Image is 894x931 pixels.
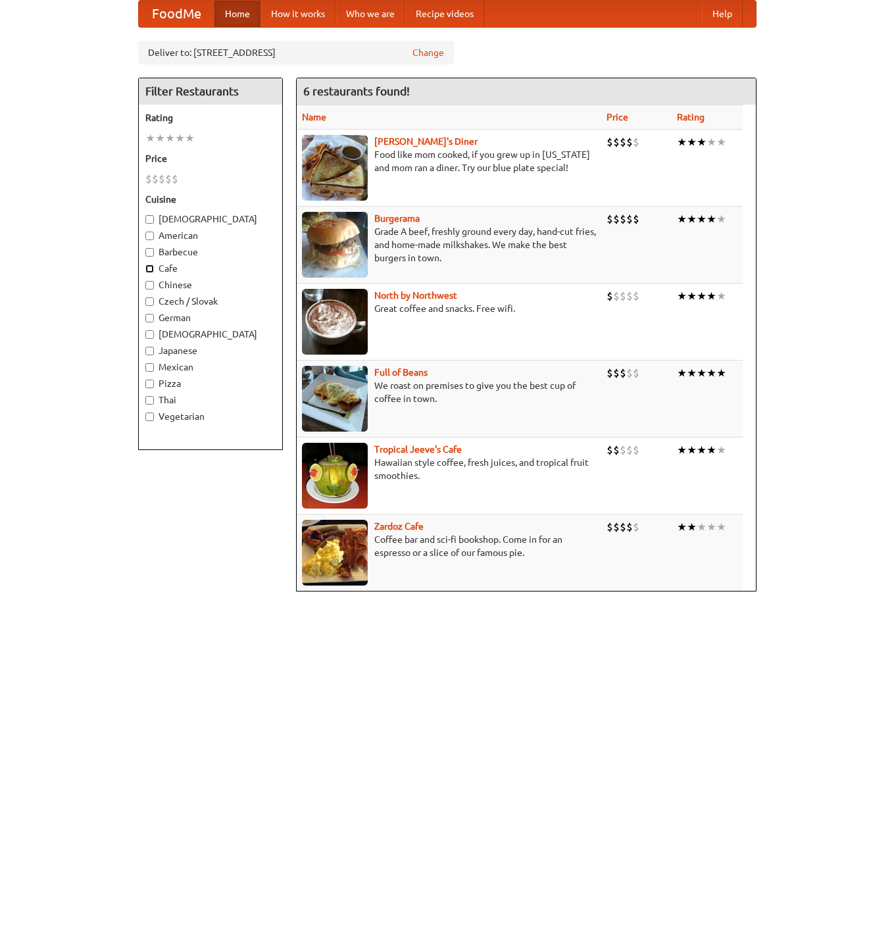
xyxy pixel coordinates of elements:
[145,248,154,257] input: Barbecue
[613,443,620,457] li: $
[145,314,154,322] input: German
[302,379,596,405] p: We roast on premises to give you the best cup of coffee in town.
[335,1,405,27] a: Who we are
[145,281,154,289] input: Chinese
[302,520,368,586] img: zardoz.jpg
[620,212,626,226] li: $
[374,136,478,147] a: [PERSON_NAME]'s Diner
[620,135,626,149] li: $
[687,520,697,534] li: ★
[697,289,707,303] li: ★
[139,78,282,105] h4: Filter Restaurants
[374,367,428,378] a: Full of Beans
[613,366,620,380] li: $
[175,131,185,145] li: ★
[145,245,276,259] label: Barbecue
[697,212,707,226] li: ★
[412,46,444,59] a: Change
[620,520,626,534] li: $
[145,172,152,186] li: $
[145,377,276,390] label: Pizza
[145,213,276,226] label: [DEMOGRAPHIC_DATA]
[607,520,613,534] li: $
[613,289,620,303] li: $
[374,444,462,455] a: Tropical Jeeve's Cafe
[633,135,639,149] li: $
[626,443,633,457] li: $
[138,41,454,64] div: Deliver to: [STREET_ADDRESS]
[716,135,726,149] li: ★
[145,193,276,206] h5: Cuisine
[716,366,726,380] li: ★
[697,135,707,149] li: ★
[302,302,596,315] p: Great coffee and snacks. Free wifi.
[613,135,620,149] li: $
[145,311,276,324] label: German
[607,289,613,303] li: $
[620,289,626,303] li: $
[145,297,154,306] input: Czech / Slovak
[145,363,154,372] input: Mexican
[145,264,154,273] input: Cafe
[716,212,726,226] li: ★
[707,443,716,457] li: ★
[374,290,457,301] a: North by Northwest
[302,112,326,122] a: Name
[633,212,639,226] li: $
[302,225,596,264] p: Grade A beef, freshly ground every day, hand-cut fries, and home-made milkshakes. We make the bes...
[145,215,154,224] input: [DEMOGRAPHIC_DATA]
[145,111,276,124] h5: Rating
[687,135,697,149] li: ★
[172,172,178,186] li: $
[697,520,707,534] li: ★
[633,289,639,303] li: $
[302,135,368,201] img: sallys.jpg
[303,85,410,97] ng-pluralize: 6 restaurants found!
[626,366,633,380] li: $
[214,1,261,27] a: Home
[707,289,716,303] li: ★
[716,443,726,457] li: ★
[677,212,687,226] li: ★
[620,366,626,380] li: $
[613,520,620,534] li: $
[633,520,639,534] li: $
[707,520,716,534] li: ★
[145,396,154,405] input: Thai
[374,213,420,224] a: Burgerama
[707,366,716,380] li: ★
[145,380,154,388] input: Pizza
[707,212,716,226] li: ★
[633,443,639,457] li: $
[302,366,368,432] img: beans.jpg
[620,443,626,457] li: $
[607,212,613,226] li: $
[145,330,154,339] input: [DEMOGRAPHIC_DATA]
[607,112,628,122] a: Price
[607,366,613,380] li: $
[687,212,697,226] li: ★
[165,172,172,186] li: $
[261,1,335,27] a: How it works
[165,131,175,145] li: ★
[697,366,707,380] li: ★
[152,172,159,186] li: $
[607,135,613,149] li: $
[185,131,195,145] li: ★
[145,232,154,240] input: American
[697,443,707,457] li: ★
[145,229,276,242] label: American
[687,289,697,303] li: ★
[145,131,155,145] li: ★
[302,289,368,355] img: north.jpg
[405,1,484,27] a: Recipe videos
[677,443,687,457] li: ★
[145,262,276,275] label: Cafe
[145,410,276,423] label: Vegetarian
[145,295,276,308] label: Czech / Slovak
[145,361,276,374] label: Mexican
